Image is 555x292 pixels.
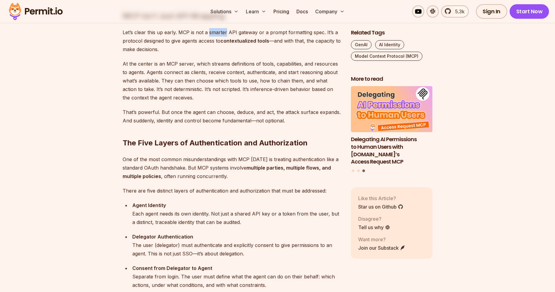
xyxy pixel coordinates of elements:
p: Want more? [358,236,405,243]
button: Go to slide 1 [352,170,354,172]
img: Permit logo [6,1,65,22]
h2: The Five Layers of Authentication and Authorization [123,114,341,148]
div: Posts [351,86,433,173]
img: Delegating AI Permissions to Human Users with Permit.io’s Access Request MCP [351,86,433,132]
a: Pricing [271,5,292,18]
div: Separate from login. The user must define what the agent can do on their behalf: which actions, u... [132,264,341,289]
h3: Delegating AI Permissions to Human Users with [DOMAIN_NAME]’s Access Request MCP [351,136,433,166]
div: Each agent needs its own identity. Not just a shared API key or a token from the user, but a dist... [132,201,341,226]
p: At the center is an MCP server, which streams definitions of tools, capabilities, and resources t... [123,60,341,102]
p: Like this Article? [358,195,403,202]
a: AI Identity [375,40,404,49]
p: One of the most common misunderstandings with MCP [DATE] is treating authentication like a standa... [123,155,341,180]
a: Tell us why [358,224,390,231]
div: The user (delegator) must authenticate and explicitly consent to give permissions to an agent. Th... [132,232,341,258]
h2: More to read [351,75,433,83]
p: That’s powerful. But once the agent can choose, deduce, and act, the attack surface expands. And ... [123,108,341,125]
a: Docs [294,5,310,18]
a: GenAI [351,40,372,49]
p: Disagree? [358,215,390,222]
a: Star us on Github [358,203,403,210]
strong: contextualized tools [220,38,269,44]
strong: Consent from Delegator to Agent [132,265,212,271]
button: Solutions [208,5,241,18]
button: Learn [243,5,269,18]
strong: Agent Identity [132,202,166,208]
a: 5.3k [441,5,469,18]
li: 3 of 3 [351,86,433,166]
strong: multiple parties, multiple flows, and multiple policies [123,165,331,179]
button: Go to slide 3 [362,170,365,172]
h2: Related Tags [351,29,433,37]
p: Let’s clear this up early. MCP is not a smarter API gateway or a prompt formatting spec. It’s a p... [123,28,341,54]
a: Start Now [510,4,549,19]
span: 5.3k [451,8,464,15]
a: Join our Substack [358,244,405,251]
p: There are five distinct layers of authentication and authorization that must be addressed: [123,187,341,195]
a: Sign In [476,4,507,19]
button: Company [313,5,347,18]
a: Model Context Protocol (MCP) [351,52,422,61]
strong: Delegator Authentication [132,234,193,240]
button: Go to slide 2 [357,170,360,172]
